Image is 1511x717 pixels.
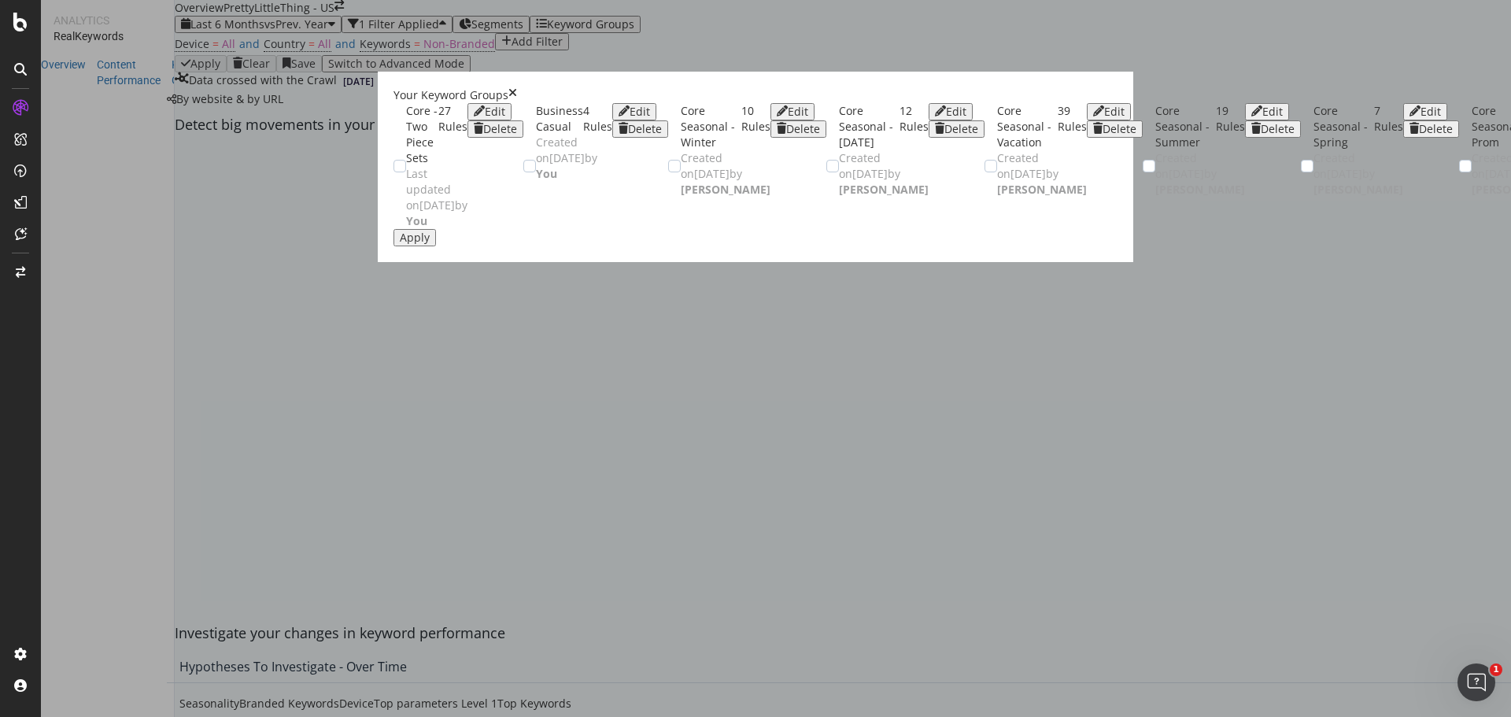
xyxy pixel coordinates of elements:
div: 10 Rules [741,103,770,150]
button: Edit [612,103,656,120]
span: Created on [DATE] by [1313,150,1403,197]
button: Delete [1403,120,1459,138]
button: Edit [1403,103,1447,120]
div: 4 Rules [583,103,612,135]
div: Core Seasonal - Summer [1155,103,1216,150]
div: 12 Rules [900,103,929,150]
b: [PERSON_NAME] [1313,182,1403,197]
iframe: Intercom live chat [1457,663,1495,701]
button: Delete [770,120,826,138]
button: Edit [929,103,973,120]
div: Core Seasonal - [DATE] [839,103,900,150]
span: Last updated on [DATE] by [406,166,467,228]
div: 27 Rules [438,103,467,166]
div: Business Casual [536,103,583,135]
div: Core - Two Piece Sets [406,103,438,166]
span: Created on [DATE] by [997,150,1087,197]
div: 19 Rules [1216,103,1245,150]
button: Delete [1245,120,1301,138]
button: Edit [467,103,512,120]
button: Edit [770,103,815,120]
div: Delete [1103,123,1136,135]
div: times [508,87,517,103]
span: Created on [DATE] by [681,150,770,197]
span: Created on [DATE] by [839,150,929,197]
div: Edit [1262,105,1283,118]
button: Edit [1087,103,1131,120]
div: Core Seasonal - Spring [1313,103,1374,150]
div: Edit [946,105,966,118]
button: Delete [1087,120,1143,138]
div: Core Seasonal - Winter [681,103,741,150]
button: Edit [1245,103,1289,120]
b: You [536,166,557,181]
div: Core Seasonal - Vacation [997,103,1058,150]
div: Delete [1419,123,1453,135]
span: Created on [DATE] by [1155,150,1245,197]
div: modal [378,72,1133,262]
button: Delete [467,120,523,138]
div: Apply [400,231,430,244]
div: Delete [1261,123,1295,135]
b: [PERSON_NAME] [1155,182,1245,197]
div: Edit [485,105,505,118]
b: [PERSON_NAME] [839,182,929,197]
span: Created on [DATE] by [536,135,597,181]
div: Edit [1420,105,1441,118]
div: Edit [630,105,650,118]
div: Delete [944,123,978,135]
b: [PERSON_NAME] [681,182,770,197]
button: Delete [929,120,985,138]
div: Delete [628,123,662,135]
button: Apply [393,229,436,246]
b: You [406,213,427,228]
div: Delete [786,123,820,135]
div: 7 Rules [1374,103,1403,150]
button: Delete [612,120,668,138]
div: Delete [483,123,517,135]
div: Edit [788,105,808,118]
div: Your Keyword Groups [393,87,508,103]
span: 1 [1490,663,1502,676]
b: [PERSON_NAME] [997,182,1087,197]
div: Edit [1104,105,1125,118]
div: 39 Rules [1058,103,1087,150]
